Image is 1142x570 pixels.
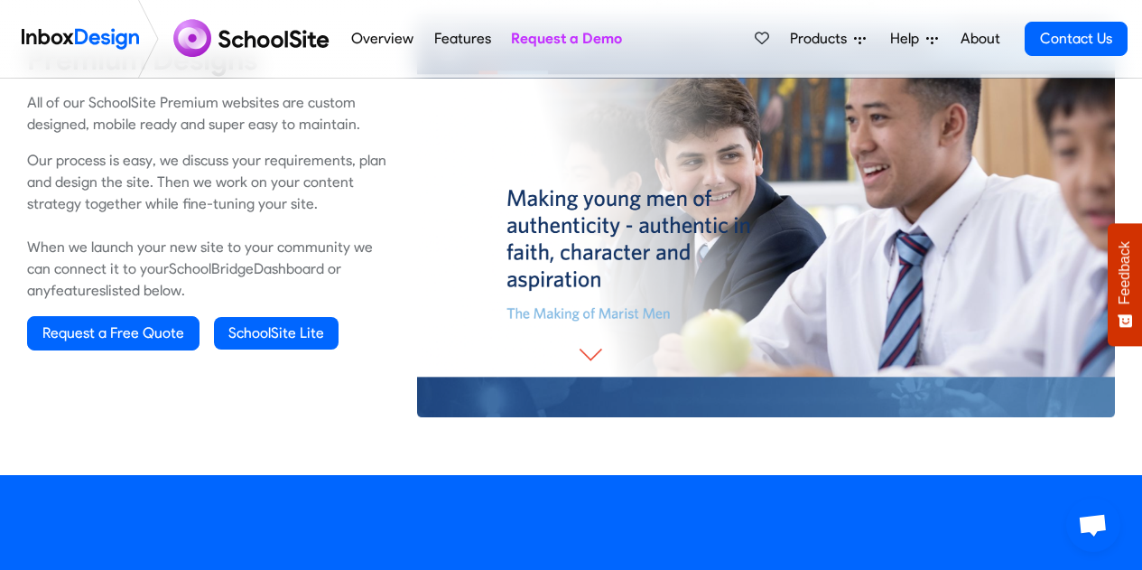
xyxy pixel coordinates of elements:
[890,28,926,50] span: Help
[27,316,200,350] a: Request a Free Quote
[1066,498,1120,552] div: 开放式聊天
[955,21,1005,57] a: About
[169,260,254,277] a: SchoolBridge
[347,21,419,57] a: Overview
[51,282,106,299] a: features
[1025,22,1128,56] a: Contact Us
[429,21,496,57] a: Features
[27,92,390,135] p: All of our SchoolSite Premium websites are custom designed, mobile ready and super easy to maintain.
[790,28,854,50] span: Products
[27,150,390,302] p: Our process is easy, we discuss your requirements, plan and design the site. Then we work on your...
[883,21,945,57] a: Help
[166,17,341,61] img: schoolsite logo
[1117,241,1133,304] span: Feedback
[214,317,339,350] a: SchoolSite Lite
[506,21,627,57] a: Request a Demo
[783,21,873,57] a: Products
[1108,223,1142,346] button: Feedback - Show survey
